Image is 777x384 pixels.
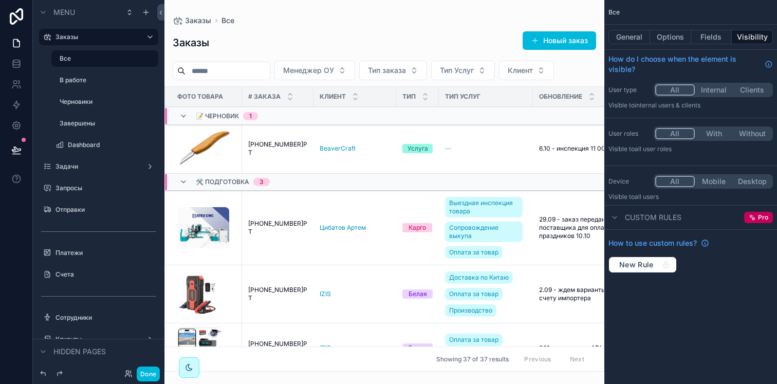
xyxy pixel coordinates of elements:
span: Обновление [539,93,582,101]
span: Клиент [320,93,346,101]
a: How do I choose when the element is visible? [608,54,773,75]
a: Screenshot-at-Aug-26-12-50-10.png [177,273,236,315]
label: Заказы [55,33,138,41]
span: Тип [402,93,416,101]
img: CleanShot-2025-10-06-at-09.39.22@2x.png [177,128,231,169]
span: 🛠 Подготовка [196,178,249,186]
label: Задачи [55,162,138,171]
div: 1 [249,112,252,120]
button: Desktop [733,176,771,187]
button: Done [137,367,160,381]
span: How do I choose when the element is visible? [608,54,761,75]
p: Visible to [608,145,773,153]
span: all users [635,193,659,200]
p: Visible to [608,193,773,201]
label: Запросы [55,184,152,192]
span: Hidden pages [53,346,106,357]
img: Monosnap-IZIS---регистраторы-от-18.10.2024---Google-Таблицы-2024-12-23-17-57-26.png [177,327,221,369]
label: Завершены [60,119,152,127]
span: Тип Услуг [445,93,480,101]
button: All [655,176,695,187]
label: Черновики [60,98,152,106]
img: Screenshot-at-Aug-26-12-50-10.png [177,273,218,315]
button: Without [733,128,771,139]
label: Device [608,177,650,186]
a: CleanShot-2025-10-06-at-09.39.22@2x.png [177,128,236,169]
span: Все [608,8,620,16]
span: Internal users & clients [635,101,700,109]
button: Internal [695,84,733,96]
span: 📝 Черновик [196,112,239,120]
label: Отправки [55,206,152,214]
label: Платежи [55,249,152,257]
span: Custom rules [625,212,681,223]
label: Сотрудники [55,314,152,322]
span: How to use custom rules? [608,238,697,248]
button: New Rule [608,257,677,273]
button: Fields [691,30,732,44]
button: Options [650,30,691,44]
label: User roles [608,130,650,138]
label: Все [60,54,152,63]
button: All [655,128,695,139]
label: В работе [60,76,152,84]
label: Счета [55,270,152,279]
button: Visibility [732,30,773,44]
span: Pro [758,213,768,222]
button: With [695,128,733,139]
div: 3 [260,178,264,186]
span: Showing 37 of 37 results [436,355,509,363]
label: User type [608,86,650,94]
label: Клиенты [55,335,138,343]
span: Фото Товара [177,93,223,101]
span: # Заказа [248,93,281,101]
a: CleanShot-2025-09-29-at-15.31.49@2x.png [177,207,236,248]
a: How to use custom rules? [608,238,709,248]
button: General [608,30,650,44]
button: Clients [733,84,771,96]
button: All [655,84,695,96]
span: Menu [53,7,75,17]
button: Mobile [695,176,733,187]
a: Monosnap-IZIS---регистраторы-от-18.10.2024---Google-Таблицы-2024-12-23-17-57-26.png [177,327,236,369]
label: Dashboard [68,141,152,149]
p: Visible to [608,101,773,109]
span: New Rule [615,260,658,269]
img: CleanShot-2025-09-29-at-15.31.49@2x.png [177,207,229,248]
span: All user roles [635,145,672,153]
